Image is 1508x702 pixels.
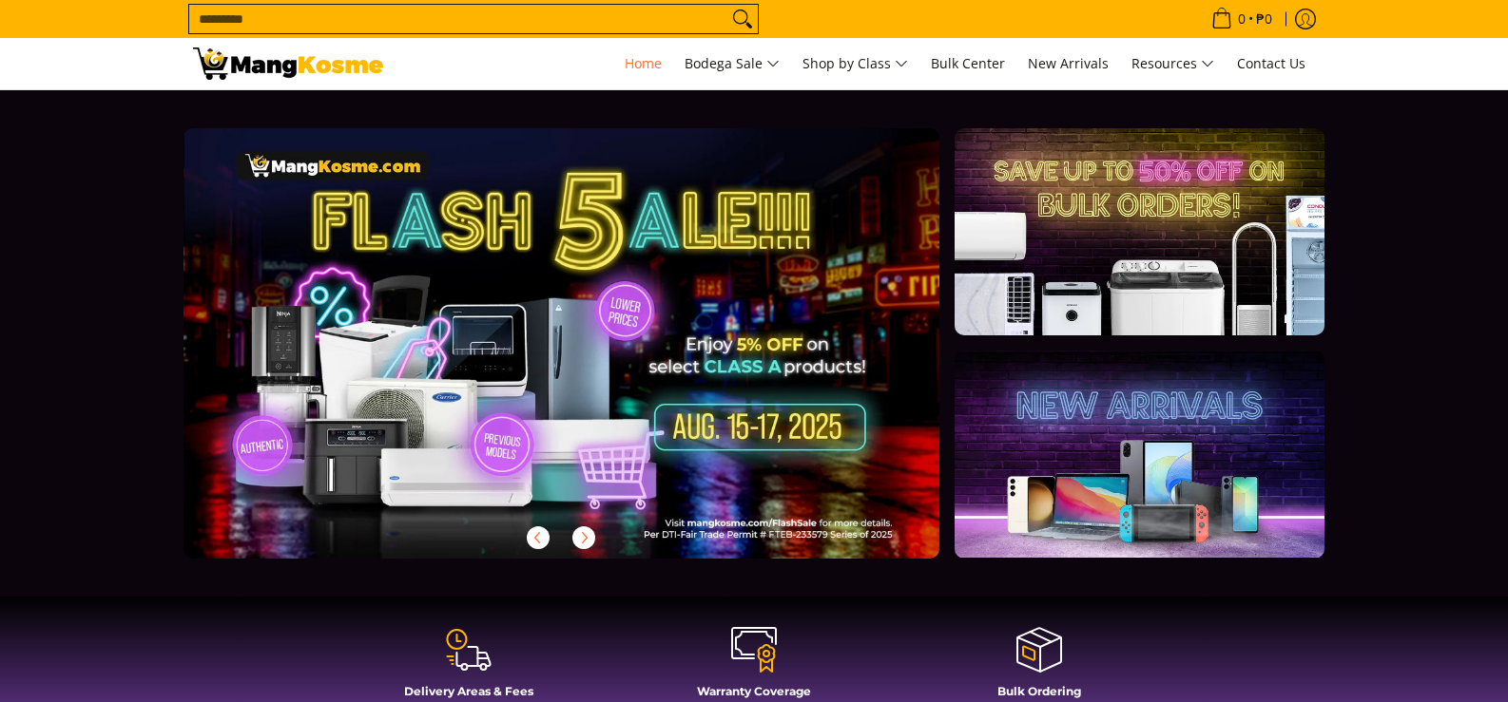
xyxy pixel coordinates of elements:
[1237,54,1305,72] span: Contact Us
[906,684,1172,698] h4: Bulk Ordering
[1018,38,1118,89] a: New Arrivals
[1228,38,1315,89] a: Contact Us
[675,38,789,89] a: Bodega Sale
[931,54,1005,72] span: Bulk Center
[793,38,918,89] a: Shop by Class
[193,47,383,80] img: Mang Kosme: Your Home Appliances Warehouse Sale Partner!
[1028,54,1109,72] span: New Arrivals
[727,5,758,33] button: Search
[1235,12,1248,26] span: 0
[1122,38,1224,89] a: Resources
[336,684,602,698] h4: Delivery Areas & Fees
[1131,52,1214,76] span: Resources
[685,52,780,76] span: Bodega Sale
[184,128,1000,589] a: More
[402,38,1315,89] nav: Main Menu
[1253,12,1275,26] span: ₱0
[625,54,662,72] span: Home
[921,38,1015,89] a: Bulk Center
[615,38,671,89] a: Home
[1206,9,1278,29] span: •
[517,517,559,559] button: Previous
[621,684,887,698] h4: Warranty Coverage
[563,517,605,559] button: Next
[802,52,908,76] span: Shop by Class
